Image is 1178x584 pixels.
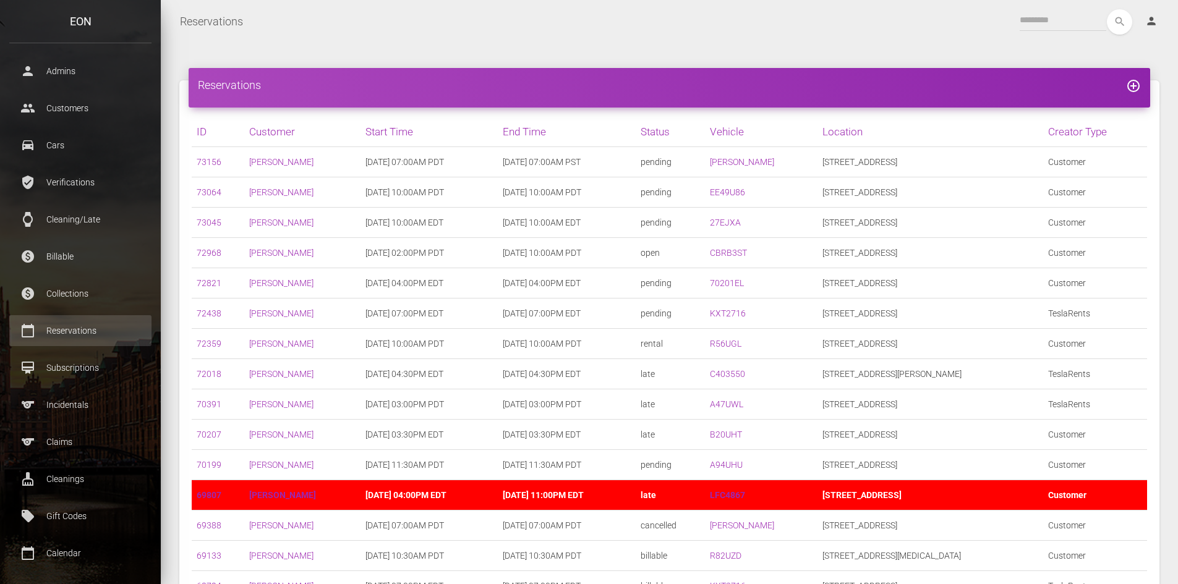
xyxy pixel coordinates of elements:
td: [DATE] 07:00AM PDT [498,510,636,541]
a: watch Cleaning/Late [9,204,152,235]
td: [STREET_ADDRESS][PERSON_NAME] [817,359,1043,389]
td: [STREET_ADDRESS] [817,147,1043,177]
td: Customer [1043,480,1147,510]
th: Vehicle [705,117,817,147]
td: Customer [1043,208,1147,238]
td: [DATE] 04:00PM EDT [361,480,498,510]
a: [PERSON_NAME] [249,339,314,349]
td: [DATE] 10:00AM PDT [498,329,636,359]
a: 72359 [197,339,221,349]
a: 72821 [197,278,221,288]
td: Customer [1043,541,1147,571]
td: [STREET_ADDRESS] [817,268,1043,298]
td: pending [636,298,705,329]
th: Customer [244,117,361,147]
td: [DATE] 04:30PM EDT [361,359,498,389]
a: 70199 [197,460,221,470]
a: [PERSON_NAME] [249,157,314,167]
td: [STREET_ADDRESS] [817,298,1043,329]
td: TeslaRents [1043,298,1147,329]
td: [DATE] 10:30AM PDT [361,541,498,571]
td: [DATE] 04:00PM EDT [361,268,498,298]
td: billable [636,541,705,571]
a: CBRB3ST [710,248,747,258]
p: Cars [19,136,142,154]
a: 73156 [197,157,221,167]
td: Customer [1043,420,1147,450]
a: C403550 [710,369,745,379]
td: [DATE] 03:30PM EDT [498,420,636,450]
p: Billable [19,247,142,266]
td: [STREET_ADDRESS] [817,329,1043,359]
p: Subscriptions [19,358,142,377]
a: [PERSON_NAME] [249,248,314,258]
a: [PERSON_NAME] [249,490,316,500]
td: [STREET_ADDRESS][MEDICAL_DATA] [817,541,1043,571]
th: Location [817,117,1043,147]
a: add_circle_outline [1126,78,1141,91]
a: R82UZD [710,551,741,561]
a: [PERSON_NAME] [249,187,314,197]
td: late [636,480,705,510]
th: ID [192,117,244,147]
td: [STREET_ADDRESS] [817,450,1043,480]
a: 72018 [197,369,221,379]
td: [DATE] 10:00AM EDT [498,208,636,238]
a: [PERSON_NAME] [249,278,314,288]
td: cancelled [636,510,705,541]
a: person [1136,9,1169,34]
td: [DATE] 10:30AM PDT [498,541,636,571]
td: [STREET_ADDRESS] [817,420,1043,450]
td: late [636,359,705,389]
td: TeslaRents [1043,359,1147,389]
a: 70391 [197,399,221,409]
a: [PERSON_NAME] [249,399,314,409]
td: Customer [1043,268,1147,298]
td: open [636,238,705,268]
td: late [636,389,705,420]
th: Creator Type [1043,117,1147,147]
a: EE49U86 [710,187,745,197]
a: 27EJXA [710,218,741,227]
td: [DATE] 10:00AM PDT [361,177,498,208]
a: local_offer Gift Codes [9,501,152,531]
td: [STREET_ADDRESS] [817,177,1043,208]
p: Incidentals [19,396,142,414]
td: [STREET_ADDRESS] [817,480,1043,510]
a: [PERSON_NAME] [249,430,314,439]
a: 70201EL [710,278,744,288]
a: people Customers [9,93,152,124]
td: [DATE] 03:00PM PDT [498,389,636,420]
a: sports Incidentals [9,389,152,420]
a: cleaning_services Cleanings [9,463,152,494]
td: [DATE] 07:00AM PDT [361,147,498,177]
a: [PERSON_NAME] [249,551,314,561]
a: [PERSON_NAME] [249,520,314,530]
td: [DATE] 03:30PM EDT [361,420,498,450]
td: [DATE] 11:30AM PDT [361,450,498,480]
a: sports Claims [9,426,152,457]
a: [PERSON_NAME] [249,460,314,470]
th: End Time [498,117,636,147]
td: [DATE] 07:00AM PDT [361,510,498,541]
td: pending [636,177,705,208]
a: [PERSON_NAME] [710,520,774,530]
p: Reservations [19,321,142,340]
p: Gift Codes [19,507,142,525]
a: [PERSON_NAME] [249,369,314,379]
td: [DATE] 11:30AM PDT [498,450,636,480]
a: calendar_today Reservations [9,315,152,346]
a: calendar_today Calendar [9,538,152,569]
td: TeslaRents [1043,389,1147,420]
td: [STREET_ADDRESS] [817,510,1043,541]
td: Customer [1043,238,1147,268]
p: Admins [19,62,142,80]
a: A47UWL [710,399,743,409]
th: Start Time [361,117,498,147]
td: Customer [1043,450,1147,480]
p: Cleanings [19,470,142,488]
td: [STREET_ADDRESS] [817,238,1043,268]
td: [DATE] 10:00AM PDT [498,177,636,208]
p: Customers [19,99,142,117]
td: Customer [1043,510,1147,541]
